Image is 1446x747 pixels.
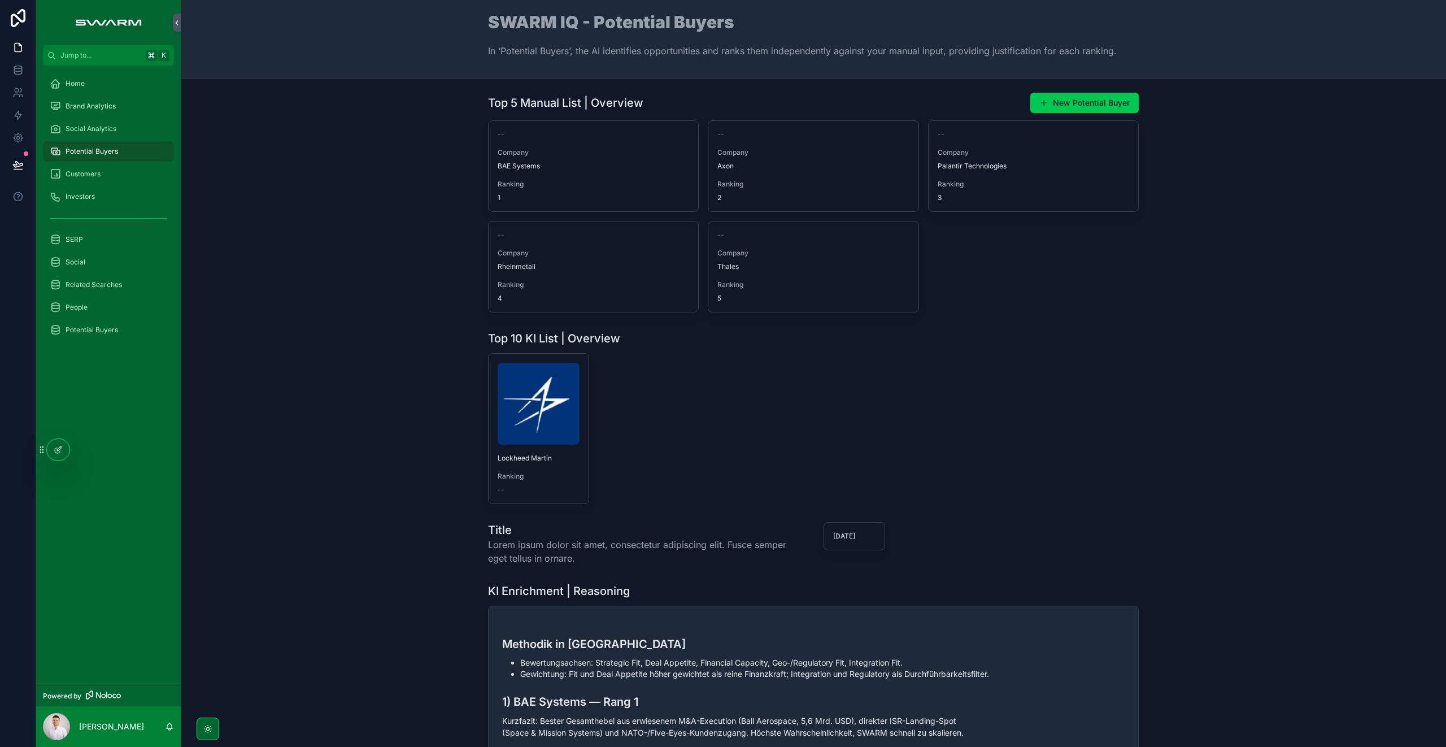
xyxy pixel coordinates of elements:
[498,193,689,202] span: 1
[717,148,909,157] span: Company
[488,14,1117,31] h1: SWARM IQ - Potential Buyers
[708,120,918,212] a: --CompanyAxonRanking2
[498,180,689,189] span: Ranking
[498,363,580,445] img: lockheedmartin.com
[43,320,174,340] a: Potential Buyers
[520,668,1125,680] li: Gewichtung: Fit und Deal Appetite höher gewichtet als reine Finanzkraft; Integration und Regulato...
[66,79,85,88] span: Home
[66,102,116,111] span: Brand Analytics
[498,294,689,303] span: 4
[66,258,85,267] span: Social
[498,472,580,481] span: Ranking
[498,130,504,139] span: --
[717,193,909,202] span: 2
[502,693,1125,710] h3: 1) BAE Systems — Rang 1
[60,51,141,60] span: Jump to...
[66,280,122,289] span: Related Searches
[488,44,1117,58] p: In ‘Potential Buyers’, the AI identifies opportunities and ranks them independently against your ...
[488,353,589,504] a: Lockheed MartinRanking--
[938,180,1129,189] span: Ranking
[928,120,1139,212] a: --CompanyPalantir TechnologiesRanking3
[159,51,168,60] span: K
[498,280,689,289] span: Ranking
[717,280,909,289] span: Ranking
[520,657,1125,668] li: Bewertungsachsen: Strategic Fit, Deal Appetite, Financial Capacity, Geo-/Regulatory Fit, Integrat...
[717,294,909,303] span: 5
[502,715,1125,739] p: Kurzfazit: Bester Gesamthebel aus erwiesenem M&A-Execution (Ball Aerospace, 5,6 Mrd. USD), direkt...
[43,297,174,318] a: People
[1030,93,1139,113] button: New Potential Buyer
[66,170,101,179] span: Customers
[43,96,174,116] a: Brand Analytics
[66,124,116,133] span: Social Analytics
[938,193,1129,202] span: 3
[717,231,724,240] span: --
[488,538,803,565] span: Lorem ipsum dolor sit amet, consectetur adipiscing elit. Fusce semper eget tellus in ornare.
[43,692,81,701] span: Powered by
[717,262,909,271] span: Thales
[43,73,174,94] a: Home
[498,249,689,258] span: Company
[833,532,876,541] span: [DATE]
[488,221,699,312] a: --CompanyRheinmetallRanking4
[488,583,630,599] h1: KI Enrichment | Reasoning
[66,192,95,201] span: Investors
[43,275,174,295] a: Related Searches
[43,164,174,184] a: Customers
[43,119,174,139] a: Social Analytics
[488,331,620,346] h1: Top 10 KI List | Overview
[938,130,944,139] span: --
[717,162,909,171] span: Axon
[488,522,803,538] h1: Title
[708,221,918,312] a: --CompanyThalesRanking5
[498,162,689,171] span: BAE Systems
[498,454,580,463] span: Lockheed Martin
[43,141,174,162] a: Potential Buyers
[938,148,1129,157] span: Company
[69,14,147,32] img: App logo
[36,685,181,706] a: Powered by
[498,148,689,157] span: Company
[66,235,83,244] span: SERP
[43,45,174,66] button: Jump to...K
[43,229,174,250] a: SERP
[66,303,88,312] span: People
[717,249,909,258] span: Company
[498,231,504,240] span: --
[79,721,144,732] p: [PERSON_NAME]
[502,636,1125,653] h3: Methodik in [GEOGRAPHIC_DATA]
[66,147,118,156] span: Potential Buyers
[498,262,689,271] span: Rheinmetall
[66,325,118,335] span: Potential Buyers
[938,162,1129,171] span: Palantir Technologies
[43,252,174,272] a: Social
[36,66,181,355] div: scrollable content
[43,186,174,207] a: Investors
[717,180,909,189] span: Ranking
[498,485,504,494] span: --
[488,120,699,212] a: --CompanyBAE SystemsRanking1
[717,130,724,139] span: --
[488,95,643,111] h1: Top 5 Manual List | Overview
